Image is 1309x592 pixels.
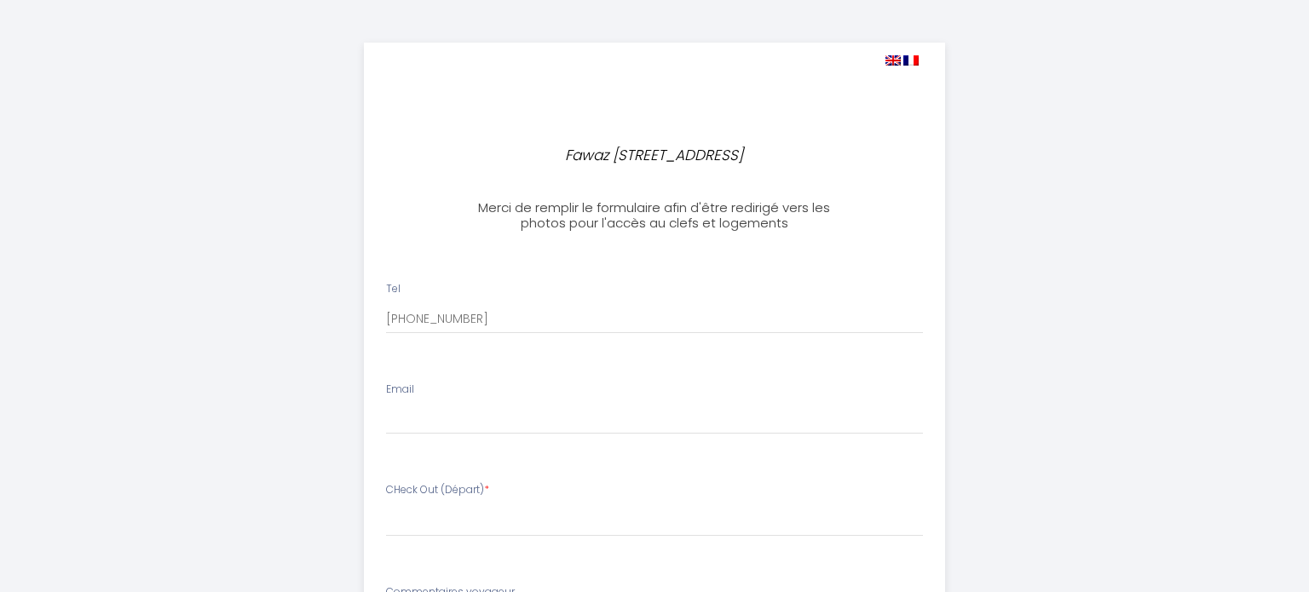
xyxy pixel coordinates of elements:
img: en.png [885,55,901,66]
h3: Merci de remplir le formulaire afin d'être redirigé vers les photos pour l'accès au clefs et loge... [464,200,844,231]
label: Tel [386,281,401,297]
label: Email [386,382,414,398]
img: fr.png [903,55,919,66]
label: CHeck Out (Départ) [386,482,489,498]
p: Fawaz [STREET_ADDRESS] [472,144,837,167]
